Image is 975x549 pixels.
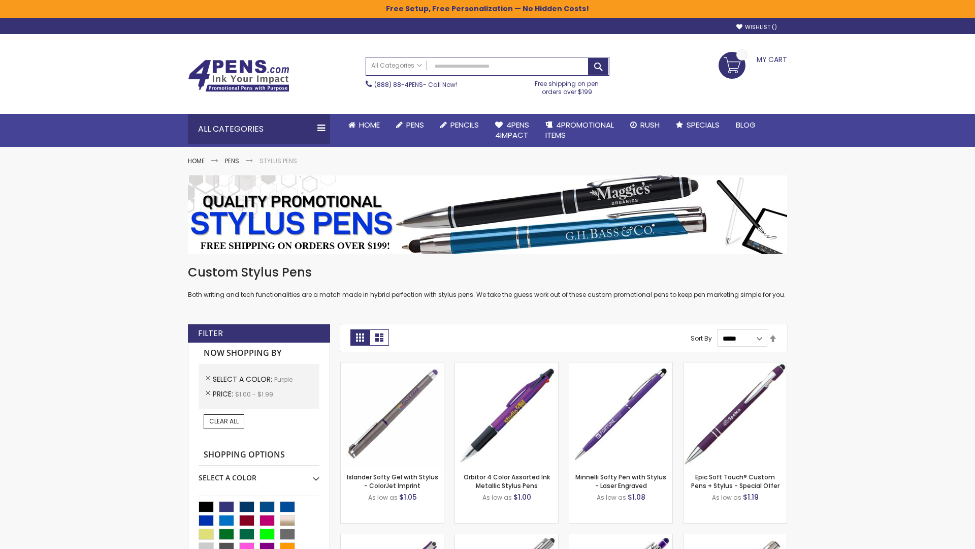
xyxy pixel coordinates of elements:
[366,57,427,74] a: All Categories
[684,534,787,542] a: Tres-Chic Touch Pen - Standard Laser-Purple
[575,473,666,490] a: Minnelli Softy Pen with Stylus - Laser Engraved
[188,59,289,92] img: 4Pens Custom Pens and Promotional Products
[340,114,388,136] a: Home
[341,362,444,371] a: Islander Softy Gel with Stylus - ColorJet Imprint-Purple
[359,119,380,130] span: Home
[628,492,645,502] span: $1.08
[545,119,614,140] span: 4PROMOTIONAL ITEMS
[569,362,672,466] img: Minnelli Softy Pen with Stylus - Laser Engraved-Purple
[188,157,205,165] a: Home
[487,114,537,147] a: 4Pens4impact
[728,114,764,136] a: Blog
[371,62,422,70] span: All Categories
[188,175,787,254] img: Stylus Pens
[188,264,787,299] div: Both writing and tech functionalities are a match made in hybrid perfection with stylus pens. We ...
[406,119,424,130] span: Pens
[388,114,432,136] a: Pens
[684,362,787,466] img: 4P-MS8B-Purple
[691,473,779,490] a: Epic Soft Touch® Custom Pens + Stylus - Special Offer
[198,328,223,339] strong: Filter
[597,493,626,502] span: As low as
[341,362,444,466] img: Islander Softy Gel with Stylus - ColorJet Imprint-Purple
[199,466,319,483] div: Select A Color
[537,114,622,147] a: 4PROMOTIONALITEMS
[432,114,487,136] a: Pencils
[513,492,531,502] span: $1.00
[684,362,787,371] a: 4P-MS8B-Purple
[455,362,558,466] img: Orbitor 4 Color Assorted Ink Metallic Stylus Pens-Purple
[668,114,728,136] a: Specials
[687,119,720,130] span: Specials
[188,114,330,144] div: All Categories
[225,157,239,165] a: Pens
[691,334,712,343] label: Sort By
[188,264,787,281] h1: Custom Stylus Pens
[640,119,660,130] span: Rush
[736,23,777,31] a: Wishlist
[209,417,239,425] span: Clear All
[350,329,370,346] strong: Grid
[213,374,274,384] span: Select A Color
[341,534,444,542] a: Avendale Velvet Touch Stylus Gel Pen-Purple
[368,493,398,502] span: As low as
[569,534,672,542] a: Phoenix Softy with Stylus Pen - Laser-Purple
[399,492,417,502] span: $1.05
[464,473,550,490] a: Orbitor 4 Color Assorted Ink Metallic Stylus Pens
[495,119,529,140] span: 4Pens 4impact
[374,80,457,89] span: - Call Now!
[622,114,668,136] a: Rush
[743,492,759,502] span: $1.19
[274,375,292,384] span: Purple
[736,119,756,130] span: Blog
[204,414,244,429] a: Clear All
[213,389,235,399] span: Price
[259,157,297,165] strong: Stylus Pens
[482,493,512,502] span: As low as
[450,119,479,130] span: Pencils
[199,444,319,466] strong: Shopping Options
[455,534,558,542] a: Tres-Chic with Stylus Metal Pen - Standard Laser-Purple
[712,493,741,502] span: As low as
[199,343,319,364] strong: Now Shopping by
[455,362,558,371] a: Orbitor 4 Color Assorted Ink Metallic Stylus Pens-Purple
[347,473,438,490] a: Islander Softy Gel with Stylus - ColorJet Imprint
[235,390,273,399] span: $1.00 - $1.99
[525,76,610,96] div: Free shipping on pen orders over $199
[569,362,672,371] a: Minnelli Softy Pen with Stylus - Laser Engraved-Purple
[374,80,423,89] a: (888) 88-4PENS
